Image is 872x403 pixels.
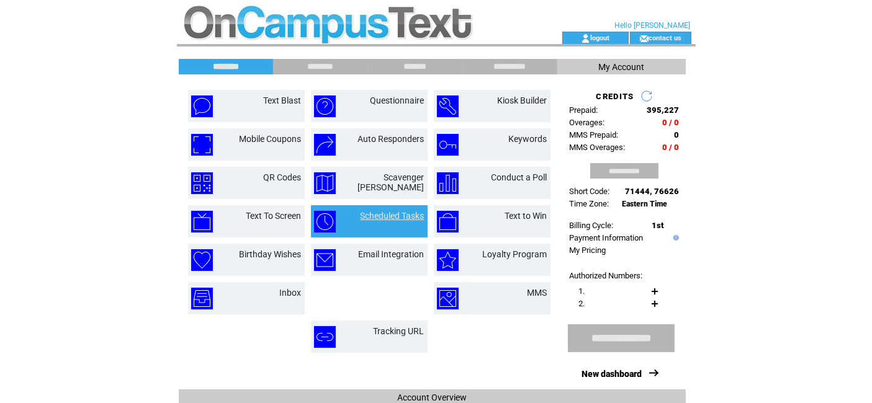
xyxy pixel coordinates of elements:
[361,211,425,221] a: Scheduled Tasks
[649,33,681,42] a: contact us
[528,288,547,298] a: MMS
[264,95,302,105] a: Text Blast
[314,95,336,117] img: questionnaire.png
[314,134,336,156] img: auto-responders.png
[570,199,609,208] span: Time Zone:
[483,249,547,259] a: Loyalty Program
[570,233,644,242] a: Payment Information
[191,95,213,117] img: text-blast.png
[191,134,213,156] img: mobile-coupons.png
[240,249,302,259] a: Birthday Wishes
[358,134,425,144] a: Auto Responders
[581,33,590,43] img: account_icon.gif
[437,211,459,232] img: text-to-win.png
[570,187,610,196] span: Short Code:
[191,172,213,194] img: qr-codes.png
[590,33,609,42] a: logout
[191,211,213,232] img: text-to-screen.png
[397,392,467,402] span: Account Overview
[437,249,459,271] img: loyalty-program.png
[570,271,643,280] span: Authorized Numbers:
[598,62,644,72] span: My Account
[246,211,302,221] a: Text To Screen
[240,134,302,144] a: Mobile Coupons
[570,246,606,255] a: My Pricing
[570,143,626,152] span: MMS Overages:
[675,130,680,139] span: 0
[670,235,679,241] img: help.gif
[437,95,459,117] img: kiosk-builder.png
[582,369,642,379] a: New dashboard
[652,221,664,230] span: 1st
[596,92,634,101] span: CREDITS
[647,105,680,115] span: 395,227
[626,187,680,196] span: 71444, 76626
[505,211,547,221] a: Text to Win
[314,326,336,348] img: tracking-url.png
[358,172,425,192] a: Scavenger [PERSON_NAME]
[280,288,302,298] a: Inbox
[191,288,213,309] img: inbox.png
[498,95,547,105] a: Kiosk Builder
[314,211,336,232] img: scheduled-tasks.png
[314,172,336,194] img: scavenger-hunt.png
[623,200,668,208] span: Eastern Time
[663,143,680,152] span: 0 / 0
[492,172,547,182] a: Conduct a Poll
[579,299,585,308] span: 2.
[314,249,336,271] img: email-integration.png
[579,286,585,296] span: 1.
[437,134,459,156] img: keywords.png
[615,21,691,30] span: Hello [PERSON_NAME]
[264,172,302,182] a: QR Codes
[570,130,619,139] span: MMS Prepaid:
[374,326,425,336] a: Tracking URL
[359,249,425,259] a: Email Integration
[570,118,605,127] span: Overages:
[371,95,425,105] a: Questionnaire
[570,221,614,230] span: Billing Cycle:
[639,33,649,43] img: contact_us_icon.gif
[663,118,680,127] span: 0 / 0
[570,105,598,115] span: Prepaid:
[191,249,213,271] img: birthday-wishes.png
[437,288,459,309] img: mms.png
[437,172,459,194] img: conduct-a-poll.png
[509,134,547,144] a: Keywords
